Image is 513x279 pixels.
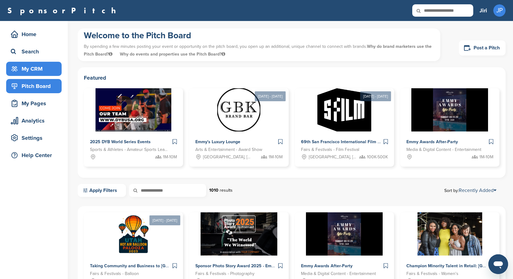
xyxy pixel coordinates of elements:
[9,132,62,144] div: Settings
[84,41,434,60] p: By spending a few minutes posting your event or opportunity on the pitch board, you open up an ad...
[9,150,62,161] div: Help Center
[493,4,506,17] span: JP
[9,46,62,57] div: Search
[84,30,434,41] h1: Welcome to the Pitch Board
[479,154,493,160] span: 1M-10M
[295,78,394,167] a: [DATE] - [DATE] Sponsorpitch & 69th San Francisco International Film Festival Fairs & Festivals -...
[163,154,177,160] span: 1M-10M
[367,154,388,160] span: 100K-500K
[6,131,62,145] a: Settings
[317,88,371,131] img: Sponsorpitch &
[195,146,262,153] span: Arts & Entertainment - Award Show
[406,146,481,153] span: Media & Digital Content - Entertainment
[217,88,260,131] img: Sponsorpitch &
[149,215,180,225] div: [DATE] - [DATE]
[9,115,62,126] div: Analytics
[203,154,252,160] span: [GEOGRAPHIC_DATA], [GEOGRAPHIC_DATA]
[6,114,62,128] a: Analytics
[90,270,139,277] span: Fairs & Festivals - Balloon
[7,6,120,15] a: SponsorPitch
[479,6,487,15] h3: Jiri
[6,79,62,93] a: Pitch Board
[96,88,172,131] img: Sponsorpitch &
[84,88,183,167] a: Sponsorpitch & 2025 DYB World Series Events Sports & Athletes - Amateur Sports Leagues 1M-10M
[301,270,376,277] span: Media & Digital Content - Entertainment
[6,62,62,76] a: My CRM
[120,52,225,57] span: Why do events and properties use the Pitch Board?
[195,270,254,277] span: Fairs & Festivals - Photography
[220,188,233,193] span: results
[189,78,288,167] a: [DATE] - [DATE] Sponsorpitch & Emmy's Luxury Lounge Arts & Entertainment - Award Show [GEOGRAPHIC...
[301,146,359,153] span: Fairs & Festivals - Film Festival
[6,44,62,59] a: Search
[209,188,218,193] strong: 1010
[269,154,283,160] span: 1M-10M
[306,212,383,256] img: Sponsorpitch &
[195,263,379,269] span: Sponsor Photo Story Award 2025 - Empower the 6th Annual Global Storytelling Competition
[417,212,482,256] img: Sponsorpitch &
[9,63,62,74] div: My CRM
[78,184,126,197] a: Apply Filters
[9,29,62,40] div: Home
[90,139,151,144] span: 2025 DYB World Series Events
[400,88,499,167] a: Sponsorpitch & Emmy Awards After-Party Media & Digital Content - Entertainment 1M-10M
[301,263,352,269] span: Emmy Awards After-Party
[301,139,393,144] span: 69th San Francisco International Film Festival
[360,91,391,101] div: [DATE] - [DATE]
[90,263,296,269] span: Taking Community and Business to [GEOGRAPHIC_DATA] with the [US_STATE] Hot Air Balloon Palooza
[411,88,488,131] img: Sponsorpitch &
[201,212,277,256] img: Sponsorpitch &
[459,40,506,56] a: Post a Pitch
[9,98,62,109] div: My Pages
[112,212,155,256] img: Sponsorpitch &
[6,27,62,41] a: Home
[9,81,62,92] div: Pitch Board
[459,187,496,194] a: Recently Added
[479,4,487,17] a: Jiri
[255,91,286,101] div: [DATE] - [DATE]
[406,270,458,277] span: Fairs & Festivals - Women's
[195,139,240,144] span: Emmy's Luxury Lounge
[6,96,62,110] a: My Pages
[90,146,168,153] span: Sports & Athletes - Amateur Sports Leagues
[84,73,499,82] h2: Featured
[309,154,357,160] span: [GEOGRAPHIC_DATA], [GEOGRAPHIC_DATA]
[6,148,62,162] a: Help Center
[406,139,458,144] span: Emmy Awards After-Party
[488,254,508,274] iframe: Button to launch messaging window
[444,188,496,193] span: Sort by:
